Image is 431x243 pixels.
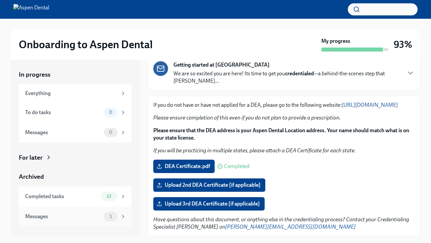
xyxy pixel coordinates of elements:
a: Archived [19,172,131,181]
h2: Onboarding to Aspen Dental [19,38,153,51]
div: For later [19,153,43,162]
a: Messages1 [19,207,131,227]
img: Aspen Dental [13,4,49,15]
a: To do tasks0 [19,102,131,123]
a: Everything [19,84,131,102]
a: In progress [19,70,131,79]
em: Have questions about this document, or anything else in the credentialing process? Contact your C... [153,216,409,230]
a: [PERSON_NAME][EMAIL_ADDRESS][DOMAIN_NAME] [225,224,356,230]
span: 13 [103,194,115,199]
span: 1 [106,214,116,219]
div: Completed tasks [25,193,98,200]
div: To do tasks [25,109,101,116]
strong: Please ensure that the DEA address is your Aspen Dental Location address. Your name should match ... [153,127,409,141]
strong: Getting started at [GEOGRAPHIC_DATA] [173,61,270,69]
a: [URL][DOMAIN_NAME] [342,102,398,108]
span: Upload 2nd DEA Certificate [if applicable] [158,182,261,188]
em: If you will be practicing in multiple states, please attach a DEA Certificate for each state. [153,147,356,154]
span: 0 [105,110,116,115]
label: Upload 2nd DEA Certificate [if applicable] [153,178,265,192]
label: Upload 3rd DEA Certificate [if applicable] [153,197,265,211]
h3: 93% [394,38,412,51]
p: If you do not have or have not applied for a DEA, please go to the following website: [153,101,415,109]
span: Completed [224,164,250,169]
div: Messages [25,213,101,220]
a: Messages0 [19,123,131,143]
span: 0 [105,130,116,135]
a: Completed tasks13 [19,186,131,207]
em: Please ensure completion of this even if you do not plan to provide a prescription. [153,114,341,121]
a: For later [19,153,131,162]
div: Messages [25,129,101,136]
span: Upload 3rd DEA Certificate [if applicable] [158,200,260,207]
label: DEA Certificate.pdf [153,160,215,173]
strong: My progress [321,37,350,45]
span: DEA Certificate.pdf [158,163,210,170]
strong: credentialed [285,70,314,77]
div: Everything [25,90,117,97]
p: We are so excited you are here! Its time to get you —a behind-the-scenes step that [PERSON_NAME]... [173,70,401,85]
